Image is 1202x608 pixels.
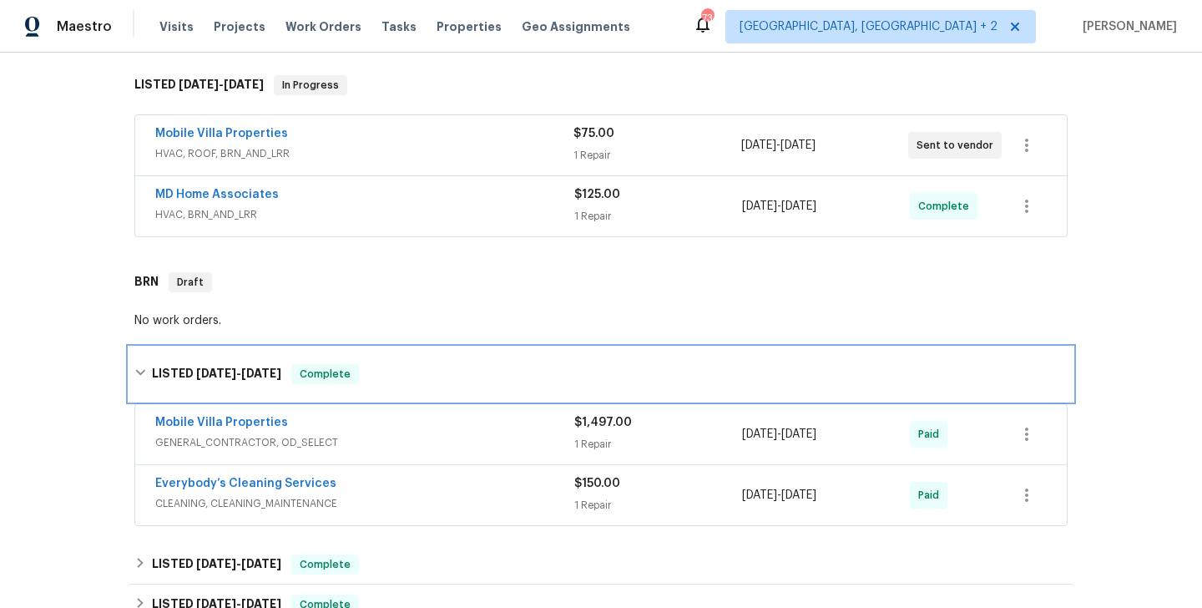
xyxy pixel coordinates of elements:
span: [GEOGRAPHIC_DATA], [GEOGRAPHIC_DATA] + 2 [740,18,997,35]
div: No work orders. [134,312,1068,329]
div: LISTED [DATE]-[DATE]Complete [129,545,1073,585]
span: GENERAL_CONTRACTOR, OD_SELECT [155,434,574,451]
span: In Progress [275,77,346,94]
span: [PERSON_NAME] [1076,18,1177,35]
div: LISTED [DATE]-[DATE]Complete [129,347,1073,401]
span: [DATE] [780,139,816,151]
span: Sent to vendor [917,137,1000,154]
span: Work Orders [285,18,361,35]
span: [DATE] [781,489,816,501]
span: $125.00 [574,189,620,200]
div: 1 Repair [574,436,742,453]
div: 1 Repair [574,208,742,225]
span: - [742,198,816,215]
span: Tasks [381,21,417,33]
span: - [742,426,816,443]
span: HVAC, BRN_AND_LRR [155,206,574,223]
div: 1 Repair [574,497,742,514]
h6: LISTED [152,555,281,575]
a: Mobile Villa Properties [155,128,288,139]
span: Maestro [57,18,112,35]
span: Geo Assignments [522,18,630,35]
div: LISTED [DATE]-[DATE]In Progress [129,58,1073,112]
div: 73 [701,10,713,27]
a: Everybody’s Cleaning Services [155,478,336,489]
span: - [741,137,816,154]
span: - [196,367,281,379]
span: Projects [214,18,265,35]
div: 1 Repair [573,147,740,164]
span: [DATE] [196,367,236,379]
span: [DATE] [196,558,236,570]
span: $1,497.00 [574,417,632,428]
a: MD Home Associates [155,189,279,200]
span: [DATE] [781,200,816,212]
h6: LISTED [134,75,264,95]
span: Properties [437,18,502,35]
span: Complete [293,366,357,383]
span: Draft [170,274,210,291]
span: - [196,558,281,570]
span: [DATE] [741,139,776,151]
span: Complete [293,556,357,573]
span: - [179,79,264,90]
span: [DATE] [742,489,777,501]
span: [DATE] [224,79,264,90]
span: Paid [918,426,946,443]
span: [DATE] [179,79,219,90]
span: HVAC, ROOF, BRN_AND_LRR [155,145,573,162]
span: CLEANING, CLEANING_MAINTENANCE [155,495,574,512]
div: BRN Draft [129,256,1073,309]
span: $75.00 [573,128,614,139]
span: [DATE] [742,428,777,440]
span: [DATE] [742,200,777,212]
a: Mobile Villa Properties [155,417,288,428]
span: Complete [918,198,976,215]
span: Paid [918,487,946,504]
span: $150.00 [574,478,620,489]
span: [DATE] [241,367,281,379]
h6: BRN [134,272,159,292]
h6: LISTED [152,364,281,384]
span: - [742,487,816,504]
span: [DATE] [781,428,816,440]
span: [DATE] [241,558,281,570]
span: Visits [159,18,194,35]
